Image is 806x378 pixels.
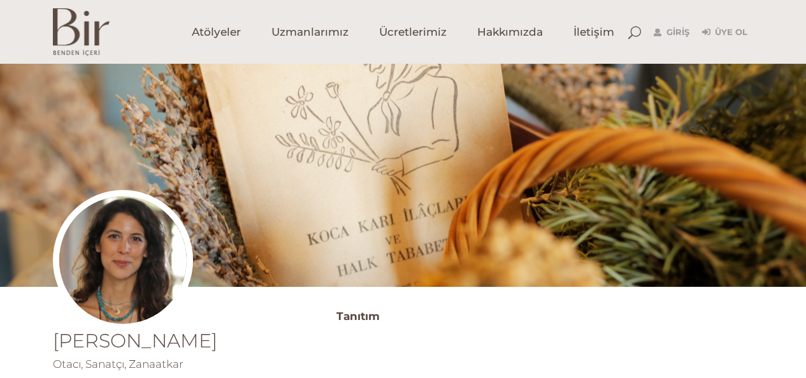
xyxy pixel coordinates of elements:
span: Hakkımızda [477,25,543,40]
img: emineprofil-300x300.jpg [53,190,193,330]
a: Üye Ol [702,25,747,40]
span: Otacı, Sanatçı, Zanaatkar [53,358,184,370]
span: Atölyeler [192,25,241,40]
h3: Tanıtım [336,306,754,326]
span: Ücretlerimiz [379,25,447,40]
span: Uzmanlarımız [271,25,349,40]
span: İletişim [573,25,614,40]
h1: [PERSON_NAME] [53,331,266,351]
a: Giriş [654,25,689,40]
